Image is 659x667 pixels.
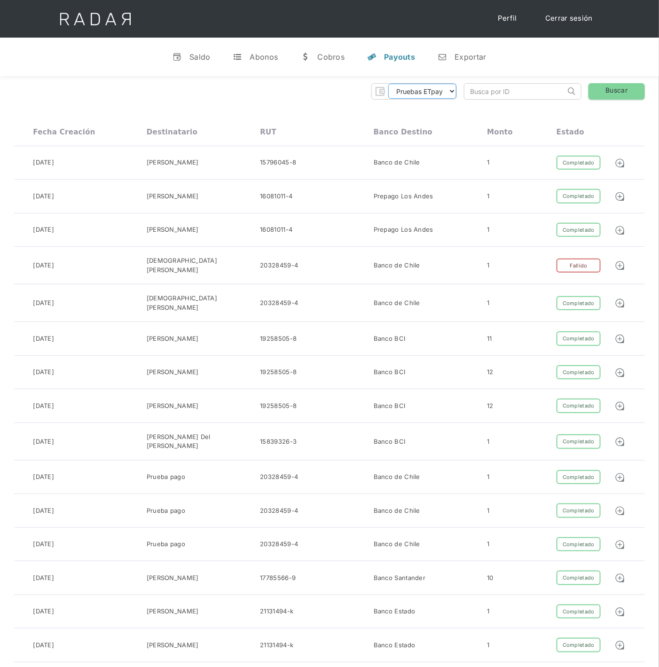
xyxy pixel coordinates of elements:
div: 16081011-4 [260,192,292,201]
div: Banco BCI [374,437,406,447]
div: Fallido [557,259,601,273]
img: Detalle [615,260,625,271]
div: Banco destino [374,128,432,136]
div: n [438,52,447,62]
div: 15796045-8 [260,158,296,167]
div: 17785566-9 [260,573,296,583]
a: Cerrar sesión [536,9,602,28]
div: 20328459-4 [260,472,298,482]
div: [DATE] [33,540,54,549]
div: t [233,52,243,62]
div: 19258505-8 [260,334,297,344]
div: Abonos [250,52,278,62]
div: 1 [487,261,489,270]
div: 1 [487,158,489,167]
img: Detalle [615,472,625,483]
img: Detalle [615,437,625,447]
div: [PERSON_NAME] [147,225,199,235]
div: 1 [487,298,489,308]
div: Prueba pago [147,472,185,482]
div: [DATE] [33,368,54,377]
div: 1 [487,641,489,650]
div: [PERSON_NAME] [147,158,199,167]
div: v [173,52,182,62]
div: 15839326-3 [260,437,297,447]
div: Banco Estado [374,641,416,650]
div: 20328459-4 [260,506,298,516]
div: 20328459-4 [260,261,298,270]
div: Completado [557,571,601,585]
a: Buscar [588,83,645,100]
div: [DATE] [33,225,54,235]
div: Completado [557,399,601,413]
div: Completado [557,296,601,311]
div: [DATE] [33,607,54,616]
div: 19258505-8 [260,401,297,411]
div: Completado [557,331,601,346]
div: Banco de Chile [374,540,420,549]
div: Completado [557,156,601,170]
div: Banco de Chile [374,298,420,308]
a: Perfil [488,9,526,28]
div: 1 [487,506,489,516]
div: [DEMOGRAPHIC_DATA][PERSON_NAME] [147,294,260,312]
div: 11 [487,334,492,344]
div: Destinatario [147,128,197,136]
div: [DATE] [33,506,54,516]
div: Exportar [455,52,486,62]
div: [DATE] [33,298,54,308]
div: [PERSON_NAME] [147,192,199,201]
div: [DATE] [33,641,54,650]
div: Banco Estado [374,607,416,616]
div: Prepago Los Andes [374,192,433,201]
div: Banco Santander [374,573,426,583]
div: Completado [557,503,601,518]
div: [DATE] [33,437,54,447]
div: [DATE] [33,472,54,482]
div: [PERSON_NAME] [147,368,199,377]
img: Detalle [615,158,625,168]
div: 20328459-4 [260,298,298,308]
div: Banco BCI [374,401,406,411]
img: Detalle [615,225,625,235]
div: Completado [557,223,601,237]
div: [DATE] [33,401,54,411]
div: [PERSON_NAME] [147,401,199,411]
div: 10 [487,573,494,583]
div: Estado [557,128,584,136]
div: 21131494-k [260,641,293,650]
div: 16081011-4 [260,225,292,235]
div: 1 [487,472,489,482]
div: Completado [557,537,601,552]
div: [DATE] [33,261,54,270]
input: Busca por ID [464,84,565,99]
div: w [300,52,310,62]
div: 19258505-8 [260,368,297,377]
div: [PERSON_NAME] [147,334,199,344]
div: 1 [487,225,489,235]
div: 1 [487,540,489,549]
div: Payouts [384,52,415,62]
div: 1 [487,437,489,447]
div: Cobros [317,52,345,62]
div: Fecha creación [33,128,95,136]
div: [DATE] [33,334,54,344]
div: [DATE] [33,192,54,201]
div: Completado [557,365,601,380]
div: Completado [557,638,601,652]
div: Banco BCI [374,368,406,377]
div: 12 [487,368,494,377]
div: [DATE] [33,158,54,167]
div: Prepago Los Andes [374,225,433,235]
div: Saldo [189,52,211,62]
img: Detalle [615,298,625,308]
div: Monto [487,128,513,136]
div: [PERSON_NAME] Del [PERSON_NAME] [147,432,260,451]
div: Prueba pago [147,540,185,549]
div: [DEMOGRAPHIC_DATA][PERSON_NAME] [147,256,260,275]
div: Completado [557,470,601,485]
div: [DATE] [33,573,54,583]
img: Detalle [615,334,625,344]
img: Detalle [615,540,625,550]
img: Detalle [615,401,625,411]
